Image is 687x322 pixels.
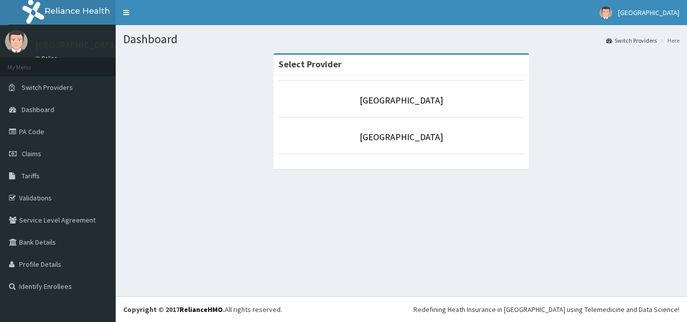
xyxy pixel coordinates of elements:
[22,171,40,180] span: Tariffs
[279,58,341,70] strong: Select Provider
[35,55,59,62] a: Online
[360,94,443,106] a: [GEOGRAPHIC_DATA]
[22,83,73,92] span: Switch Providers
[35,41,118,50] p: [GEOGRAPHIC_DATA]
[123,305,225,314] strong: Copyright © 2017 .
[360,131,443,143] a: [GEOGRAPHIC_DATA]
[5,30,28,53] img: User Image
[618,8,679,17] span: [GEOGRAPHIC_DATA]
[180,305,223,314] a: RelianceHMO
[606,36,657,45] a: Switch Providers
[658,36,679,45] li: Here
[22,149,41,158] span: Claims
[123,33,679,46] h1: Dashboard
[413,304,679,314] div: Redefining Heath Insurance in [GEOGRAPHIC_DATA] using Telemedicine and Data Science!
[22,105,54,114] span: Dashboard
[599,7,612,19] img: User Image
[116,296,687,322] footer: All rights reserved.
